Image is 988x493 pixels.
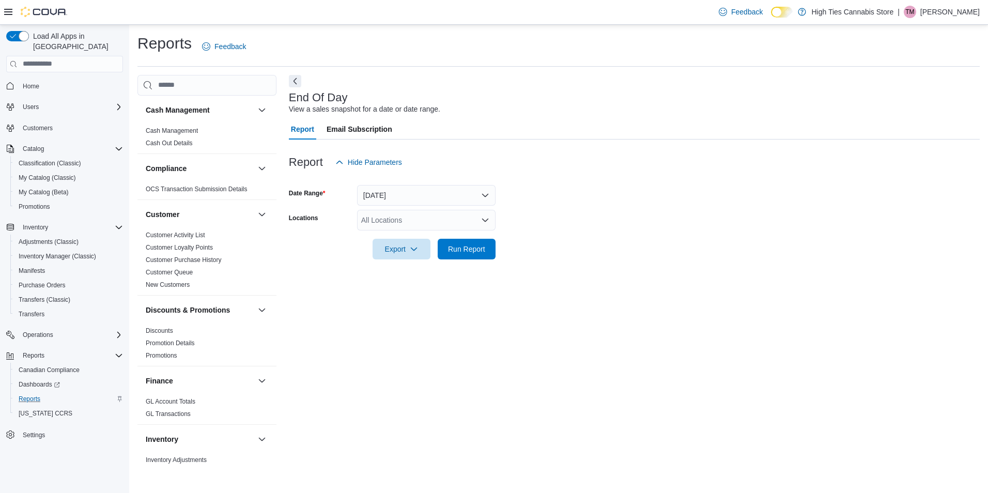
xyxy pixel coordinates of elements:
[19,349,123,362] span: Reports
[137,395,276,424] div: Finance
[19,380,60,389] span: Dashboards
[256,208,268,221] button: Customer
[14,157,123,170] span: Classification (Classic)
[146,410,191,418] a: GL Transactions
[19,329,123,341] span: Operations
[2,79,127,94] button: Home
[14,308,49,320] a: Transfers
[291,119,314,140] span: Report
[289,104,440,115] div: View a sales snapshot for a date or date range.
[137,325,276,366] div: Discounts & Promotions
[146,256,222,264] span: Customer Purchase History
[715,2,767,22] a: Feedback
[19,296,70,304] span: Transfers (Classic)
[14,378,64,391] a: Dashboards
[19,238,79,246] span: Adjustments (Classic)
[14,393,44,405] a: Reports
[146,209,179,220] h3: Customer
[146,376,173,386] h3: Finance
[14,186,123,198] span: My Catalog (Beta)
[10,199,127,214] button: Promotions
[2,120,127,135] button: Customers
[10,278,127,292] button: Purchase Orders
[14,201,54,213] a: Promotions
[14,378,123,391] span: Dashboards
[146,105,210,115] h3: Cash Management
[146,456,207,464] span: Inventory Adjustments
[146,268,193,276] span: Customer Queue
[19,366,80,374] span: Canadian Compliance
[19,429,49,441] a: Settings
[10,249,127,264] button: Inventory Manager (Classic)
[438,239,496,259] button: Run Report
[137,33,192,54] h1: Reports
[2,328,127,342] button: Operations
[146,163,254,174] button: Compliance
[289,75,301,87] button: Next
[14,364,84,376] a: Canadian Compliance
[146,127,198,135] span: Cash Management
[146,351,177,360] span: Promotions
[14,407,123,420] span: Washington CCRS
[14,172,123,184] span: My Catalog (Classic)
[10,392,127,406] button: Reports
[137,125,276,153] div: Cash Management
[14,279,70,291] a: Purchase Orders
[146,434,178,444] h3: Inventory
[771,7,793,18] input: Dark Mode
[14,279,123,291] span: Purchase Orders
[2,142,127,156] button: Catalog
[19,80,43,93] a: Home
[146,185,248,193] span: OCS Transaction Submission Details
[146,281,190,289] span: New Customers
[146,140,193,147] a: Cash Out Details
[137,183,276,199] div: Compliance
[19,409,72,418] span: [US_STATE] CCRS
[29,31,123,52] span: Load All Apps in [GEOGRAPHIC_DATA]
[14,250,100,263] a: Inventory Manager (Classic)
[14,201,123,213] span: Promotions
[23,124,53,132] span: Customers
[14,294,123,306] span: Transfers (Classic)
[14,393,123,405] span: Reports
[146,256,222,264] a: Customer Purchase History
[19,121,123,134] span: Customers
[19,221,52,234] button: Inventory
[14,407,76,420] a: [US_STATE] CCRS
[256,104,268,116] button: Cash Management
[23,103,39,111] span: Users
[14,157,85,170] a: Classification (Classic)
[146,327,173,335] span: Discounts
[331,152,406,173] button: Hide Parameters
[19,188,69,196] span: My Catalog (Beta)
[10,156,127,171] button: Classification (Classic)
[146,243,213,252] span: Customer Loyalty Points
[10,363,127,377] button: Canadian Compliance
[146,232,205,239] a: Customer Activity List
[256,375,268,387] button: Finance
[146,376,254,386] button: Finance
[2,100,127,114] button: Users
[481,216,489,224] button: Open list of options
[146,410,191,418] span: GL Transactions
[10,171,127,185] button: My Catalog (Classic)
[19,267,45,275] span: Manifests
[10,292,127,307] button: Transfers (Classic)
[19,143,48,155] button: Catalog
[14,308,123,320] span: Transfers
[2,427,127,442] button: Settings
[19,159,81,167] span: Classification (Classic)
[14,250,123,263] span: Inventory Manager (Classic)
[146,340,195,347] a: Promotion Details
[2,220,127,235] button: Inventory
[6,74,123,469] nav: Complex example
[14,236,123,248] span: Adjustments (Classic)
[214,41,246,52] span: Feedback
[448,244,485,254] span: Run Report
[19,252,96,260] span: Inventory Manager (Classic)
[146,327,173,334] a: Discounts
[289,156,323,168] h3: Report
[14,172,80,184] a: My Catalog (Classic)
